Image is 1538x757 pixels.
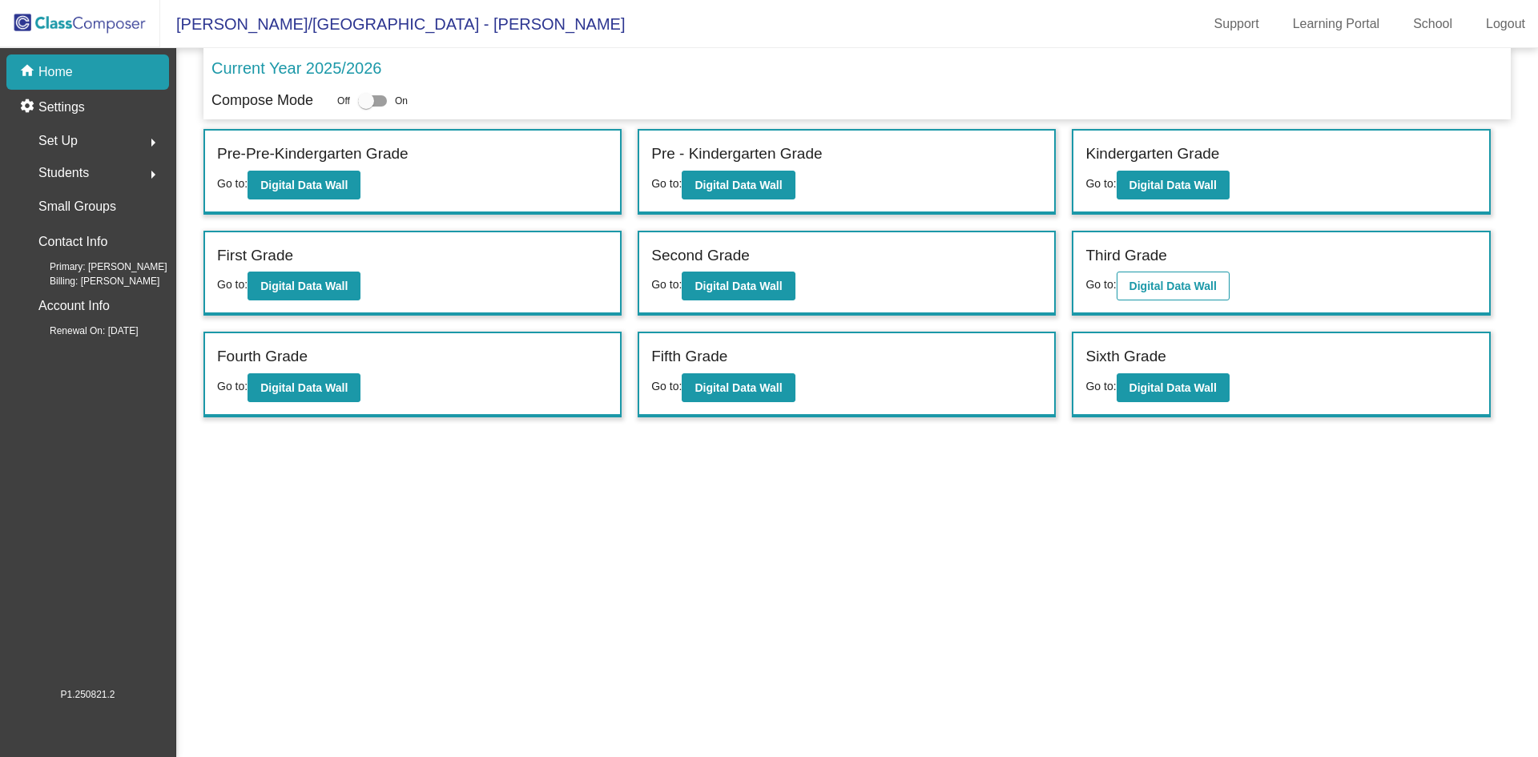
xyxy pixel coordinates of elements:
[1085,143,1219,166] label: Kindergarten Grade
[651,244,750,268] label: Second Grade
[1117,373,1230,402] button: Digital Data Wall
[1085,278,1116,291] span: Go to:
[651,143,822,166] label: Pre - Kindergarten Grade
[651,177,682,190] span: Go to:
[38,162,89,184] span: Students
[1085,177,1116,190] span: Go to:
[651,380,682,393] span: Go to:
[248,272,360,300] button: Digital Data Wall
[1400,11,1465,37] a: School
[260,179,348,191] b: Digital Data Wall
[695,179,782,191] b: Digital Data Wall
[395,94,408,108] span: On
[217,278,248,291] span: Go to:
[682,272,795,300] button: Digital Data Wall
[38,98,85,117] p: Settings
[24,260,167,274] span: Primary: [PERSON_NAME]
[19,62,38,82] mat-icon: home
[1129,280,1217,292] b: Digital Data Wall
[217,177,248,190] span: Go to:
[1117,272,1230,300] button: Digital Data Wall
[1085,345,1166,368] label: Sixth Grade
[682,171,795,199] button: Digital Data Wall
[143,165,163,184] mat-icon: arrow_right
[248,171,360,199] button: Digital Data Wall
[248,373,360,402] button: Digital Data Wall
[24,324,138,338] span: Renewal On: [DATE]
[260,381,348,394] b: Digital Data Wall
[682,373,795,402] button: Digital Data Wall
[1280,11,1393,37] a: Learning Portal
[1129,179,1217,191] b: Digital Data Wall
[19,98,38,117] mat-icon: settings
[160,11,625,37] span: [PERSON_NAME]/[GEOGRAPHIC_DATA] - [PERSON_NAME]
[143,133,163,152] mat-icon: arrow_right
[38,295,110,317] p: Account Info
[217,244,293,268] label: First Grade
[260,280,348,292] b: Digital Data Wall
[38,195,116,218] p: Small Groups
[38,62,73,82] p: Home
[217,345,308,368] label: Fourth Grade
[211,90,313,111] p: Compose Mode
[211,56,381,80] p: Current Year 2025/2026
[337,94,350,108] span: Off
[217,380,248,393] span: Go to:
[1085,244,1166,268] label: Third Grade
[1117,171,1230,199] button: Digital Data Wall
[1085,380,1116,393] span: Go to:
[695,280,782,292] b: Digital Data Wall
[217,143,409,166] label: Pre-Pre-Kindergarten Grade
[1473,11,1538,37] a: Logout
[38,130,78,152] span: Set Up
[651,278,682,291] span: Go to:
[1129,381,1217,394] b: Digital Data Wall
[695,381,782,394] b: Digital Data Wall
[24,274,159,288] span: Billing: [PERSON_NAME]
[651,345,727,368] label: Fifth Grade
[1202,11,1272,37] a: Support
[38,231,107,253] p: Contact Info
